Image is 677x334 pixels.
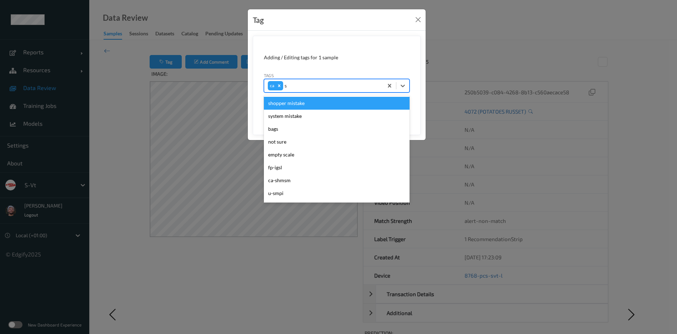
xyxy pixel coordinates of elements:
[264,161,410,174] div: fp-igsl
[264,72,274,79] label: Tags
[264,97,410,110] div: shopper mistake
[253,14,264,26] div: Tag
[264,174,410,187] div: ca-shmsm
[264,110,410,123] div: system mistake
[275,81,283,90] div: Remove ca
[264,187,410,200] div: u-smpi
[264,54,410,61] div: Adding / Editing tags for 1 sample
[264,200,410,213] div: u-sspi
[264,148,410,161] div: empty scale
[264,123,410,135] div: bags
[264,135,410,148] div: not sure
[268,81,275,90] div: ca
[413,15,423,25] button: Close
